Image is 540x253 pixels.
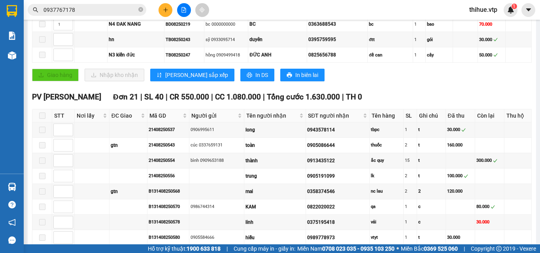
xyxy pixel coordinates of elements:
td: thành [244,153,306,169]
span: | [211,92,213,101]
div: lk [371,172,402,179]
img: warehouse-icon [8,51,16,60]
div: 0986744314 [191,203,242,210]
div: t [418,157,444,164]
td: 21408250543 [147,138,189,153]
td: BD08250219 [164,17,204,32]
span: Tên người nhận [246,111,298,120]
th: STT [52,109,75,122]
div: 0905191099 [307,172,368,180]
input: Tìm tên, số ĐT hoặc mã đơn [43,6,137,14]
td: 0358374546 [306,184,370,199]
img: solution-icon [8,32,16,40]
td: B131408250568 [147,184,189,199]
div: cúc 0337659131 [191,142,242,148]
div: N3 kiến đức [109,51,162,59]
td: mai [244,184,306,199]
span: TH 0 [346,92,362,101]
span: question-circle [8,201,16,208]
span: SL 40 [144,92,164,101]
div: tbpc [371,126,402,133]
span: printer [287,72,292,79]
div: linh [245,219,305,226]
span: | [166,92,168,101]
td: BC [248,17,307,32]
span: ⚪️ [397,247,399,250]
div: 0989778973 [307,234,368,242]
div: 21408250554 [149,157,188,164]
td: B131408250570 [147,199,189,215]
img: logo-vxr [7,5,17,17]
div: 2 [418,188,444,195]
div: gói [427,36,451,43]
strong: 1900 633 818 [187,246,221,252]
div: 0395759595 [308,36,366,43]
th: SL [404,109,417,122]
td: hiếu [244,230,306,246]
div: B131408250580 [149,234,188,241]
div: B131408250570 [149,203,188,210]
span: [PERSON_NAME] sắp xếp [165,71,228,79]
div: 2 [405,142,415,148]
strong: 0369 525 060 [424,246,458,252]
th: Đã thu [446,109,475,122]
div: 30.000 [447,234,474,241]
td: linh [244,215,306,230]
span: Miền Nam [297,244,395,253]
td: B131408250580 [147,230,189,246]
span: check [464,174,468,178]
div: long [245,126,305,134]
td: 0363688543 [307,17,368,32]
div: BC [249,21,306,28]
span: | [342,92,344,101]
div: trung [245,172,305,180]
span: check [493,37,498,42]
div: 15 [405,157,415,164]
div: 1 [405,219,415,225]
button: printerIn DS [240,69,274,81]
th: Ghi chú [417,109,446,122]
div: qa [371,203,402,210]
div: đề can [369,52,412,58]
td: TB08250247 [164,47,204,63]
span: PV [PERSON_NAME] [32,92,101,101]
span: notification [8,219,16,226]
div: KAM [245,203,305,211]
span: close-circle [138,7,143,12]
div: 0822020022 [307,203,368,211]
img: icon-new-feature [507,6,514,13]
div: 0825656788 [308,51,366,59]
div: 21408250556 [149,172,188,179]
th: Còn lại [475,109,504,122]
div: thành [245,157,305,165]
span: check [493,159,497,163]
div: 0905584666 [191,234,242,241]
div: hồng 0909499418 [206,52,247,58]
span: message [8,236,16,244]
span: check [493,53,498,57]
td: 0395759595 [307,32,368,47]
div: 70.000 [479,21,504,28]
div: 21408250537 [149,126,188,133]
div: 1 [414,36,424,43]
td: TB08250243 [164,32,204,47]
div: 1 [405,203,415,210]
button: printerIn biên lai [280,69,325,81]
div: 160.000 [447,142,474,148]
div: ĐỨC ANH [249,51,306,59]
span: ĐC Giao [111,111,139,120]
td: toàn [244,138,306,153]
div: 21408250543 [149,142,188,148]
div: 0358374546 [307,188,368,195]
td: ĐỨC ANH [248,47,307,63]
div: vtyt [371,234,402,241]
span: Mã GD [149,111,181,120]
div: gtn [111,142,146,149]
div: BD08250219 [166,21,203,28]
span: close-circle [138,6,143,14]
div: c [418,219,444,225]
div: 0943578114 [307,126,368,134]
div: t [418,172,444,179]
td: 21408250554 [147,153,189,169]
th: Thu hộ [504,109,532,122]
